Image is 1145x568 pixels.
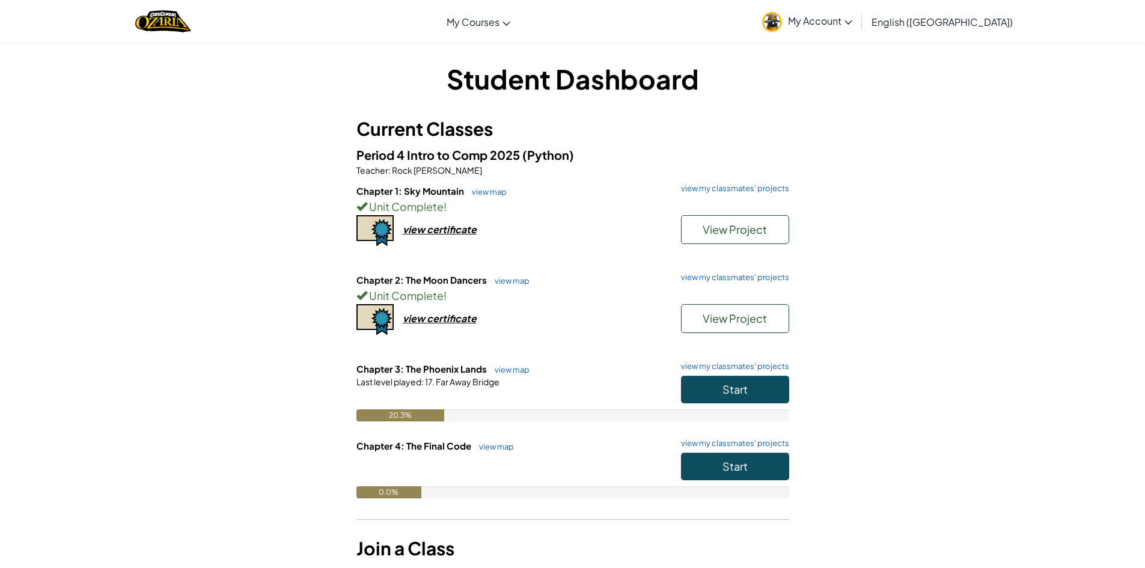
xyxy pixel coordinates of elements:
[356,486,421,498] div: 0.0%
[403,223,477,236] div: view certificate
[356,376,421,387] span: Last level played
[135,9,191,34] a: Ozaria by CodeCombat logo
[421,376,424,387] span: :
[356,115,789,142] h3: Current Classes
[356,185,466,197] span: Chapter 1: Sky Mountain
[135,9,191,34] img: Home
[756,2,858,40] a: My Account
[872,16,1013,28] span: English ([GEOGRAPHIC_DATA])
[681,215,789,244] button: View Project
[681,453,789,480] button: Start
[388,165,391,176] span: :
[435,376,499,387] span: Far Away Bridge
[762,12,782,32] img: avatar
[391,165,482,176] span: Rock [PERSON_NAME]
[866,5,1019,38] a: English ([GEOGRAPHIC_DATA])
[473,442,514,451] a: view map
[356,274,489,286] span: Chapter 2: The Moon Dancers
[356,304,394,335] img: certificate-icon.png
[675,439,789,447] a: view my classmates' projects
[675,185,789,192] a: view my classmates' projects
[681,376,789,403] button: Start
[722,459,748,473] span: Start
[681,304,789,333] button: View Project
[356,440,473,451] span: Chapter 4: The Final Code
[788,14,852,27] span: My Account
[489,276,530,286] a: view map
[356,363,489,374] span: Chapter 3: The Phoenix Lands
[356,165,388,176] span: Teacher
[367,200,444,213] span: Unit Complete
[675,362,789,370] a: view my classmates' projects
[367,289,444,302] span: Unit Complete
[675,273,789,281] a: view my classmates' projects
[441,5,516,38] a: My Courses
[466,187,507,197] a: view map
[424,376,435,387] span: 17.
[356,535,789,562] h3: Join a Class
[703,311,767,325] span: View Project
[356,147,522,162] span: Period 4 Intro to Comp 2025
[703,222,767,236] span: View Project
[356,60,789,97] h1: Student Dashboard
[722,382,748,396] span: Start
[356,223,477,236] a: view certificate
[489,365,530,374] a: view map
[356,409,444,421] div: 20.3%
[356,215,394,246] img: certificate-icon.png
[356,312,477,325] a: view certificate
[444,200,447,213] span: !
[522,147,574,162] span: (Python)
[403,312,477,325] div: view certificate
[447,16,499,28] span: My Courses
[444,289,447,302] span: !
